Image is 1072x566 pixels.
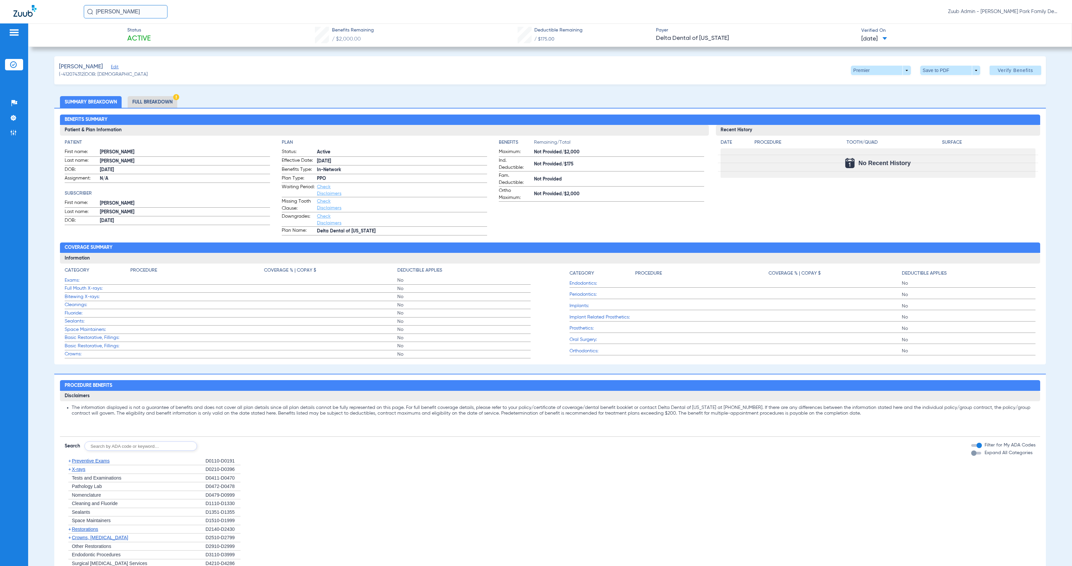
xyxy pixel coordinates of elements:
span: / $2,000.00 [332,37,361,42]
span: Ortho Maximum: [499,187,532,201]
button: Save to PDF [920,66,980,75]
h2: Procedure Benefits [60,380,1040,391]
span: Missing Tooth Clause: [282,198,315,212]
span: Not Provided/$2,000 [534,149,704,156]
h2: Benefits Summary [60,115,1040,125]
span: Other Restorations [72,544,111,549]
span: No [397,310,531,316]
h4: Category [65,267,89,274]
span: N/A [100,175,270,182]
span: [PERSON_NAME] [100,158,270,165]
span: No [902,280,1035,287]
span: Nomenclature [72,492,101,498]
h4: Tooth/Quad [847,139,940,146]
span: No [902,303,1035,309]
span: [PERSON_NAME] [100,200,270,207]
span: Preventive Exams [72,458,110,464]
div: D3110-D3999 [205,551,241,559]
h4: Procedure [635,270,662,277]
span: DOB: [65,166,97,174]
h4: Coverage % | Copay $ [768,270,821,277]
div: D1110-D1330 [205,499,241,508]
span: Deductible Remaining [534,27,583,34]
label: Filter for My ADA Codes [983,442,1035,449]
div: D2140-D2430 [205,525,241,534]
span: No [397,351,531,358]
span: Payer [656,27,856,34]
h4: Deductible Applies [397,267,442,274]
span: [PERSON_NAME] [59,63,103,71]
span: Space Maintainers: [65,326,130,333]
app-breakdown-title: Deductible Applies [397,267,531,276]
app-breakdown-title: Plan [282,139,487,146]
h2: Coverage Summary [60,242,1040,253]
span: Restorations [72,526,98,532]
span: No [397,293,531,300]
app-breakdown-title: Tooth/Quad [847,139,940,148]
span: Verified On [861,27,1061,34]
span: Expand All Categories [985,450,1032,455]
a: Check Disclaimers [317,185,341,196]
span: Verify Benefits [998,68,1033,73]
h4: Category [569,270,594,277]
app-breakdown-title: Category [65,267,130,276]
app-breakdown-title: Procedure [754,139,844,148]
span: PPO [317,175,487,182]
div: D2510-D2799 [205,534,241,542]
span: Delta Dental of [US_STATE] [317,228,487,235]
span: First name: [65,199,97,207]
div: D1510-D1999 [205,516,241,525]
h3: Patient & Plan Information [60,125,709,136]
span: Sealants: [65,318,130,325]
span: Endodontic Procedures [72,552,121,557]
h4: Deductible Applies [902,270,947,277]
span: [DATE] [100,166,270,173]
h4: Coverage % | Copay $ [264,267,316,274]
span: Tests and Examinations [72,475,121,481]
h4: Patient [65,139,270,146]
span: + [68,535,71,540]
h4: Subscriber [65,190,270,197]
span: Basic Restorative, Fillings: [65,334,130,341]
span: Periodontics: [569,291,635,298]
span: No [902,291,1035,298]
span: In-Network [317,166,487,173]
span: [DATE] [100,217,270,224]
span: No Recent History [859,160,911,166]
span: Basic Restorative, Fillings: [65,343,130,350]
h3: Information [60,253,1040,264]
span: Zuub Admin - [PERSON_NAME] Park Family Dentistry [948,8,1059,15]
app-breakdown-title: Category [569,267,635,279]
span: Edit [111,65,117,71]
app-breakdown-title: Procedure [635,267,768,279]
span: Delta Dental of [US_STATE] [656,34,856,43]
span: No [397,326,531,333]
span: Active [127,34,151,44]
app-breakdown-title: Coverage % | Copay $ [264,267,397,276]
img: Search Icon [87,9,93,15]
h3: Recent History [716,125,1040,136]
span: Cleaning and Fluoride [72,501,118,506]
li: The information displayed is not a guarantee of benefits and does not cover all plan details sinc... [72,405,1035,417]
input: Search for patients [84,5,167,18]
span: + [68,467,71,472]
span: No [397,277,531,284]
span: No [397,302,531,308]
span: Exams: [65,277,130,284]
li: Full Breakdown [128,96,177,108]
h4: Surface [942,139,1035,146]
span: No [902,314,1035,321]
span: [DATE] [861,35,887,43]
a: Check Disclaimers [317,199,341,210]
span: Assignment: [65,175,97,183]
span: First name: [65,148,97,156]
app-breakdown-title: Benefits [499,139,534,148]
li: Summary Breakdown [60,96,122,108]
span: Space Maintainers [72,518,111,523]
span: Last name: [65,208,97,216]
span: Not Provided [534,176,704,183]
span: Bitewing X-rays: [65,293,130,300]
img: Calendar [845,158,855,168]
